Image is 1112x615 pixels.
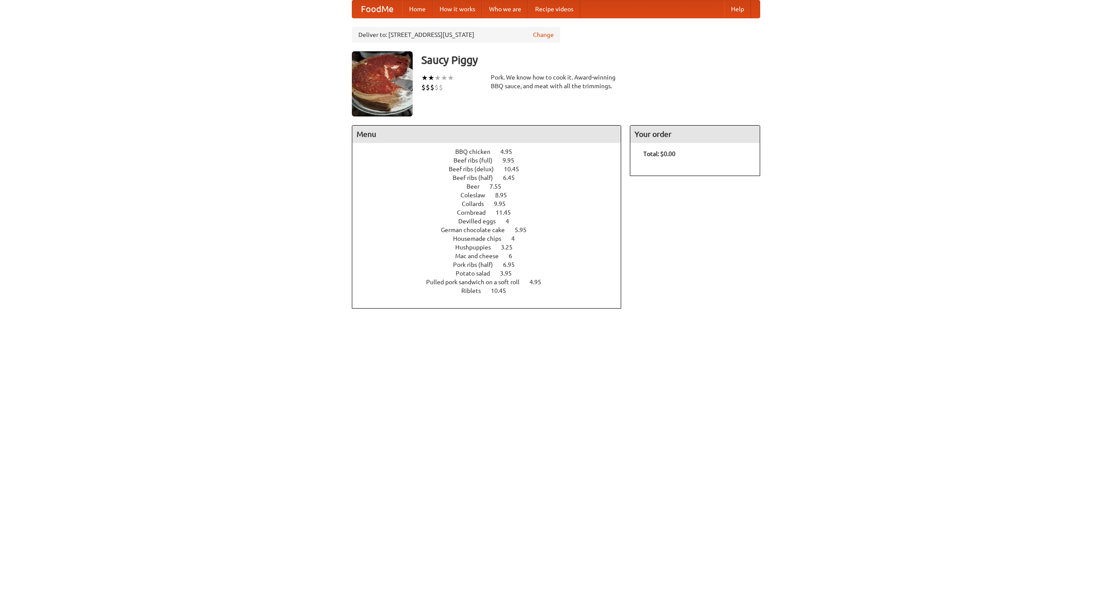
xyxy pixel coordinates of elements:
li: ★ [447,73,454,83]
a: Potato salad 3.95 [456,270,528,277]
a: Help [724,0,751,18]
a: Housemade chips 4 [453,235,531,242]
span: Beef ribs (full) [453,157,501,164]
a: BBQ chicken 4.95 [455,148,528,155]
span: 6.45 [503,174,523,181]
b: Total: $0.00 [643,150,675,157]
li: $ [421,83,426,92]
li: ★ [441,73,447,83]
span: Pork ribs (half) [453,261,502,268]
h4: Your order [630,126,760,143]
span: 4 [511,235,523,242]
a: Pulled pork sandwich on a soft roll 4.95 [426,279,557,286]
span: Mac and cheese [455,253,507,259]
li: $ [434,83,439,92]
span: 10.45 [491,287,515,294]
span: Beef ribs (half) [453,174,502,181]
li: ★ [434,73,441,83]
span: 10.45 [504,166,528,173]
span: Cornbread [457,209,494,216]
a: German chocolate cake 5.95 [441,226,543,233]
h3: Saucy Piggy [421,51,760,69]
a: Cornbread 11.45 [457,209,527,216]
span: Coleslaw [460,192,494,199]
span: German chocolate cake [441,226,513,233]
a: Devilled eggs 4 [458,218,525,225]
span: 5.95 [515,226,535,233]
a: Beef ribs (full) 9.95 [453,157,530,164]
span: Beer [467,183,488,190]
span: Collards [462,200,493,207]
a: FoodMe [352,0,402,18]
span: Housemade chips [453,235,510,242]
a: Home [402,0,433,18]
span: 9.95 [494,200,514,207]
span: 3.25 [501,244,521,251]
li: $ [426,83,430,92]
span: Pulled pork sandwich on a soft roll [426,279,528,286]
a: Recipe videos [528,0,580,18]
a: Beer 7.55 [467,183,517,190]
span: 6 [509,253,521,259]
a: Coleslaw 8.95 [460,192,523,199]
span: 4 [506,218,518,225]
a: Hushpuppies 3.25 [455,244,529,251]
a: Riblets 10.45 [461,287,522,294]
div: Deliver to: [STREET_ADDRESS][US_STATE] [352,27,560,43]
span: 4.95 [500,148,521,155]
a: Beef ribs (half) 6.45 [453,174,531,181]
span: Devilled eggs [458,218,504,225]
a: How it works [433,0,482,18]
span: 3.95 [500,270,520,277]
span: Hushpuppies [455,244,500,251]
span: 7.55 [490,183,510,190]
a: Mac and cheese 6 [455,253,528,259]
h4: Menu [352,126,621,143]
li: ★ [428,73,434,83]
span: 11.45 [496,209,520,216]
img: angular.jpg [352,51,413,116]
span: Beef ribs (delux) [449,166,503,173]
span: BBQ chicken [455,148,499,155]
span: 4.95 [530,279,550,286]
a: Collards 9.95 [462,200,522,207]
span: 6.95 [503,261,523,268]
li: ★ [421,73,428,83]
a: Beef ribs (delux) 10.45 [449,166,535,173]
span: 8.95 [495,192,516,199]
li: $ [439,83,443,92]
span: 9.95 [503,157,523,164]
a: Change [533,30,554,39]
a: Pork ribs (half) 6.95 [453,261,531,268]
a: Who we are [482,0,528,18]
span: Riblets [461,287,490,294]
li: $ [430,83,434,92]
div: Pork. We know how to cook it. Award-winning BBQ sauce, and meat with all the trimmings. [491,73,621,90]
span: Potato salad [456,270,499,277]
